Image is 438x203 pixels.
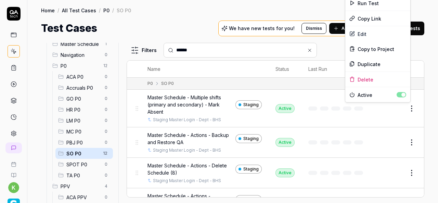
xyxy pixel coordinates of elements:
div: Duplicate [345,56,410,72]
span: Copy to Project [358,45,394,52]
a: Edit [345,26,410,41]
div: Delete [345,72,410,87]
span: Active [358,91,397,98]
div: Copy Link [345,11,410,26]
